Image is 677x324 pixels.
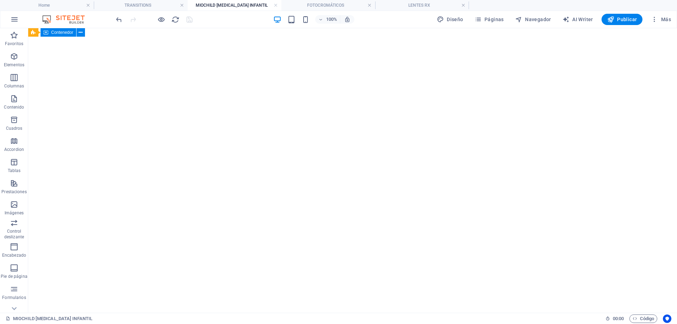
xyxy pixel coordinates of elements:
[515,16,551,23] span: Navegador
[605,314,624,323] h6: Tiempo de la sesión
[326,15,337,24] h6: 100%
[115,16,123,24] i: Deshacer: Cambiar texto (Ctrl+Z)
[6,126,23,131] p: Cuadros
[648,14,674,25] button: Más
[562,16,593,23] span: AI Writer
[618,316,619,321] span: :
[4,83,24,89] p: Columnas
[560,14,596,25] button: AI Writer
[1,189,26,195] p: Prestaciones
[8,168,21,173] p: Tablas
[188,1,281,9] h4: MIOCHILD [MEDICAL_DATA] INFANTIL
[4,104,24,110] p: Contenido
[633,314,654,323] span: Código
[2,252,26,258] p: Encabezado
[115,15,123,24] button: undo
[629,314,657,323] button: Código
[315,15,340,24] button: 100%
[375,1,469,9] h4: LENTES RX
[2,295,26,300] p: Formularios
[41,15,93,24] img: Editor Logo
[6,314,92,323] a: Haz clic para cancelar la selección y doble clic para abrir páginas
[51,30,73,35] span: Contenedor
[651,16,671,23] span: Más
[613,314,624,323] span: 00 00
[602,14,643,25] button: Publicar
[5,41,23,47] p: Favoritos
[4,62,24,68] p: Elementos
[472,14,507,25] button: Páginas
[171,15,179,24] button: reload
[1,274,27,279] p: Pie de página
[607,16,637,23] span: Publicar
[4,147,24,152] p: Accordion
[5,210,24,216] p: Imágenes
[344,16,350,23] i: Al redimensionar, ajustar el nivel de zoom automáticamente para ajustarse al dispositivo elegido.
[437,16,463,23] span: Diseño
[475,16,504,23] span: Páginas
[663,314,671,323] button: Usercentrics
[434,14,466,25] button: Diseño
[512,14,554,25] button: Navegador
[281,1,375,9] h4: FOTOCROMÁTICOS
[94,1,188,9] h4: TRANSITIONS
